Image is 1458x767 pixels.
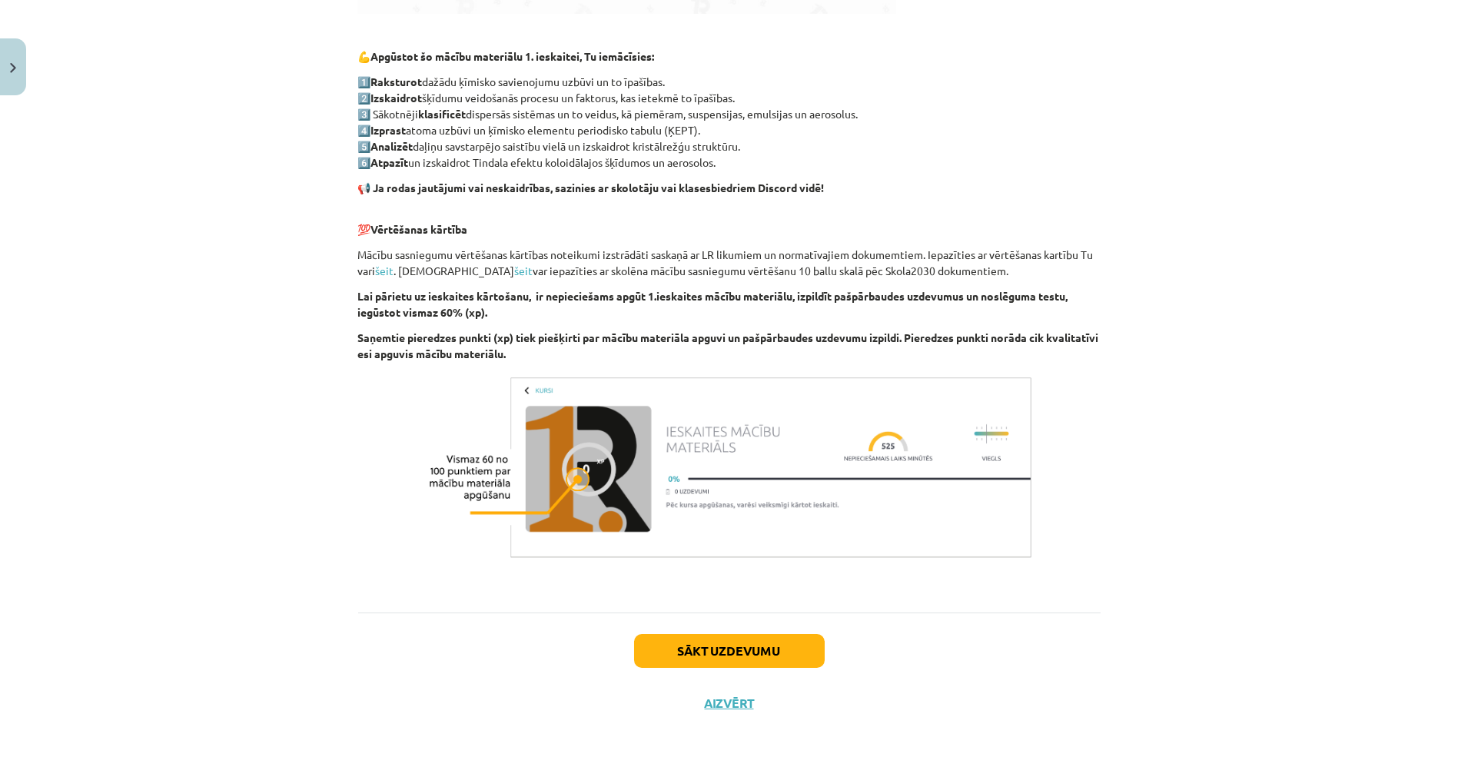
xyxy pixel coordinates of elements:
strong: Atpazīt [371,155,409,169]
strong: Izprast [371,123,407,137]
strong: 📢 Ja rodas jautājumi vai neskaidrības, sazinies ar skolotāju vai klasesbiedriem Discord vidē! [358,181,825,194]
strong: Vērtēšanas kārtība [371,222,468,236]
p: 1️⃣ dažādu ķīmisko savienojumu uzbūvi un to īpašības. 2️⃣ šķīdumu veidošanās procesu un faktorus,... [358,74,1101,171]
strong: Saņemtie pieredzes punkti (xp) tiek piešķirti par mācību materiāla apguvi un pašpārbaudes uzdevum... [358,330,1099,360]
strong: Lai pārietu uz ieskaites kārtošanu, ir nepieciešams apgūt 1.ieskaites mācību materiālu, izpildīt ... [358,289,1068,319]
strong: Raksturot [371,75,423,88]
strong: klasificēt [419,107,467,121]
p: 💯 [358,221,1101,237]
img: icon-close-lesson-0947bae3869378f0d4975bcd49f059093ad1ed9edebbc8119c70593378902aed.svg [10,63,16,73]
strong: Apgūstot šo mācību materiālu 1. ieskaitei, Tu iemācīsies: [371,49,655,63]
button: Aizvērt [700,696,759,711]
strong: Analizēt [371,139,413,153]
p: Mācību sasniegumu vērtēšanas kārtības noteikumi izstrādāti saskaņā ar LR likumiem un normatīvajie... [358,247,1101,279]
a: šeit [515,264,533,277]
p: 💪 [358,48,1101,65]
a: šeit [376,264,394,277]
strong: Izskaidrot [371,91,423,105]
button: Sākt uzdevumu [634,634,825,668]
